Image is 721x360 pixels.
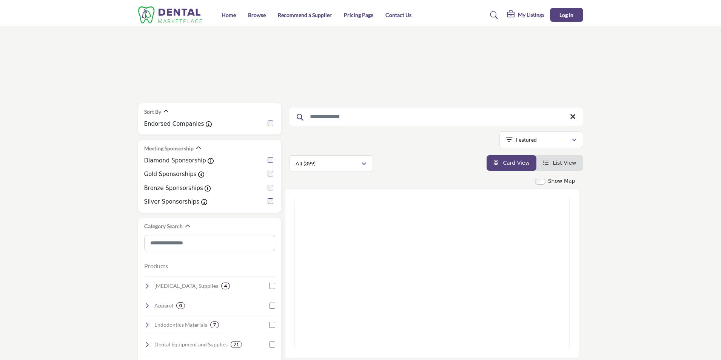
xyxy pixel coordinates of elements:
input: Search Category [144,235,275,251]
p: Featured [516,136,537,144]
input: Gold Sponsorships checkbox [268,171,273,176]
input: Silver Sponsorships checkbox [268,198,273,204]
img: Site Logo [138,6,206,23]
input: Select Apparel checkbox [269,303,275,309]
label: Endorsed Companies [144,120,204,128]
label: Gold Sponsorships [144,170,197,179]
button: All (399) [289,155,373,172]
li: List View [536,155,583,171]
b: 4 [224,283,227,289]
div: 71 Results For Dental Equipment and Supplies [231,341,242,348]
a: Pricing Page [344,12,373,18]
button: Log In [550,8,583,22]
b: 71 [234,342,239,347]
h2: Sort By [144,108,161,116]
h5: My Listings [518,11,544,18]
input: Select Oral Surgery Supplies checkbox [269,283,275,289]
label: Silver Sponsorships [144,198,200,206]
h4: Dental Equipment and Supplies: Essential dental chairs, lights, suction devices, and other clinic... [154,341,228,348]
input: Select Dental Equipment and Supplies checkbox [269,341,275,348]
div: My Listings [507,11,544,20]
input: Select Endodontics Materials checkbox [269,322,275,328]
h4: Apparel: Clothing and uniforms for dental professionals. [154,302,173,309]
span: List View [553,160,576,166]
h2: Category Search [144,222,183,230]
a: Recommend a Supplier [278,12,332,18]
a: Browse [248,12,266,18]
a: Search [483,9,503,21]
button: Products [144,261,168,270]
label: Show Map [548,177,575,185]
b: 0 [179,303,182,308]
input: Search Keyword [289,108,583,126]
a: View Card [493,160,530,166]
input: Bronze Sponsorships checkbox [268,185,273,190]
label: Bronze Sponsorships [144,184,203,193]
div: 7 Results For Endodontics Materials [210,321,219,328]
h4: Oral Surgery Supplies: Instruments and materials for surgical procedures, extractions, and bone g... [154,282,218,290]
input: Endorsed Companies checkbox [268,121,273,126]
a: Home [222,12,236,18]
span: Log In [559,12,573,18]
div: 0 Results For Apparel [176,302,185,309]
p: All (399) [296,160,316,167]
b: 7 [213,322,216,328]
label: Diamond Sponsorship [144,156,206,165]
a: Contact Us [385,12,411,18]
span: Card View [503,160,529,166]
h4: Endodontics Materials: Supplies for root canal treatments, including sealers, files, and obturati... [154,321,207,329]
a: View List [543,160,576,166]
li: Card View [487,155,536,171]
button: Featured [499,131,583,148]
h2: Meeting Sponsorship [144,145,194,152]
div: 4 Results For Oral Surgery Supplies [221,283,230,289]
input: Diamond Sponsorship checkbox [268,157,273,163]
